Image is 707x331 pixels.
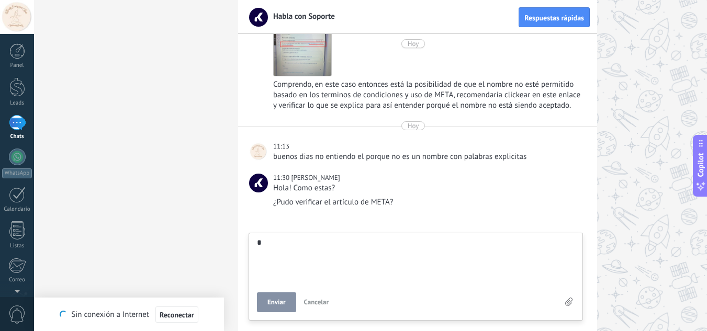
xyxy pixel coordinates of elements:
[273,183,581,193] div: Hola! Como estas?
[273,152,581,162] div: buenos dias no entiendo el porque no es un nombre con palabras explicitas
[273,197,581,208] div: ¿Pudo verificar el artículo de META?
[2,206,32,213] div: Calendario
[408,39,419,48] div: Hoy
[160,311,194,318] span: Reconectar
[273,79,581,111] div: Comprendo, en este caso entonces está la posibilidad de que el nombre no esté permitido basado en...
[2,168,32,178] div: WhatsApp
[2,133,32,140] div: Chats
[267,12,335,21] span: Habla con Soporte
[249,142,268,161] span: Body Evergreen Spa
[257,292,296,312] button: Enviar
[519,7,590,27] button: Respuestas rápidas
[273,141,291,152] div: 11:13
[273,173,291,183] div: 11:30
[291,173,340,182] span: Manuel O.
[2,277,32,283] div: Correo
[60,306,198,323] div: Sin conexión a Internet
[155,306,198,323] button: Reconectar
[304,298,329,306] span: Cancelar
[524,14,584,21] span: Respuestas rápidas
[408,121,419,130] div: Hoy
[2,62,32,69] div: Panel
[695,153,706,177] span: Copilot
[249,174,268,192] span: Manuel O.
[267,299,286,306] span: Enviar
[2,100,32,107] div: Leads
[300,292,333,312] button: Cancelar
[2,243,32,249] div: Listas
